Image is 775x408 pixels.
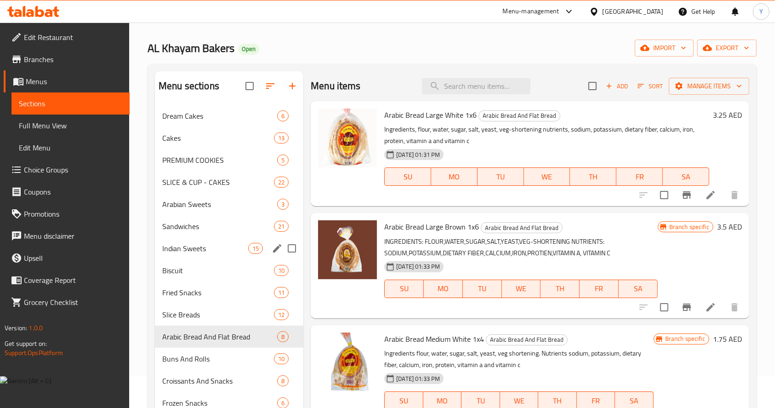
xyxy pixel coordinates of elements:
a: Menu disclaimer [4,225,130,247]
span: Arabic Bread Medium White 1x4 [384,332,484,346]
span: Edit Menu [19,142,122,153]
h6: 3.25 AED [713,109,742,121]
div: Arabian Sweets3 [155,193,303,215]
button: Branch-specific-item [676,296,698,318]
button: export [697,40,757,57]
span: 3 [278,200,288,209]
button: Branch-specific-item [676,184,698,206]
div: items [277,331,289,342]
input: search [422,78,530,94]
span: Edit Restaurant [24,32,122,43]
a: Sections [11,92,130,115]
span: PREMIUM COOKIES [162,155,277,166]
span: MO [427,394,458,408]
span: [DATE] 01:33 PM [393,374,444,383]
span: SU [388,282,420,295]
span: TH [542,394,573,408]
a: Grocery Checklist [4,291,130,313]
span: [DATE] 01:33 PM [393,262,444,271]
a: Full Menu View [11,115,130,137]
span: Arabian Sweets [162,199,277,210]
span: 12 [274,310,288,319]
span: 13 [274,134,288,143]
div: items [274,309,289,320]
p: Ingredients flour, water, sugar, salt, yeast, veg shortening. Nutrients sodium, potassium, dietar... [384,348,653,371]
span: Y [759,6,763,17]
span: Menu disclaimer [24,230,122,241]
a: Menus [4,70,130,92]
h2: Menu sections [159,79,219,93]
span: 8 [278,377,288,385]
span: 6 [278,112,288,121]
span: SA [619,394,650,408]
span: Sandwiches [162,221,274,232]
span: WE [506,282,537,295]
div: PREMIUM COOKIES5 [155,149,303,171]
div: Menu-management [503,6,559,17]
span: 11 [274,288,288,297]
button: TH [541,280,580,298]
div: Arabic Bread And Flat Bread [486,334,568,345]
span: 15 [249,244,262,253]
button: WE [502,280,541,298]
span: Sections [19,98,122,109]
span: 6 [278,399,288,408]
span: Arabic Bread Large White 1x6 [384,108,477,122]
span: Open [238,45,259,53]
div: [GEOGRAPHIC_DATA] [603,6,663,17]
div: Arabic Bread And Flat Bread [481,222,563,233]
span: Full Menu View [19,120,122,131]
span: TH [544,282,576,295]
span: AL Khayam Bakers [148,38,234,58]
span: SU [388,394,419,408]
span: FR [583,282,615,295]
h6: 3.5 AED [717,220,742,233]
span: 8 [278,333,288,341]
span: Arabic Bread And Flat Bread [481,223,562,233]
div: Croissants And Snacks8 [155,370,303,392]
div: items [277,155,289,166]
span: Coupons [24,186,122,197]
a: Coupons [4,181,130,203]
span: MO [427,282,459,295]
span: Arabic Bread Large Brown 1x6 [384,220,479,234]
span: Choice Groups [24,164,122,175]
a: Edit Restaurant [4,26,130,48]
div: Buns And Rolls10 [155,348,303,370]
button: edit [270,241,284,255]
a: Edit menu item [705,190,716,201]
div: Cakes13 [155,127,303,149]
span: Buns And Rolls [162,353,274,364]
div: items [248,243,263,254]
span: SA [622,282,654,295]
div: Arabic Bread And Flat Bread [162,331,277,342]
span: import [642,42,686,54]
span: Croissants And Snacks [162,375,277,386]
span: SU [388,170,427,184]
div: Open [238,44,259,55]
span: Add [604,81,629,92]
button: MO [431,167,478,186]
span: 10 [274,266,288,275]
div: Fried Snacks11 [155,282,303,304]
span: Branch specific [661,334,709,343]
div: Biscuit [162,265,274,276]
span: Version: [5,322,27,334]
span: Sort sections [259,75,281,97]
button: TU [478,167,524,186]
span: Add item [602,79,632,93]
div: Slice Breads [162,309,274,320]
span: Manage items [676,80,742,92]
span: SLICE & CUP - CAKES [162,177,274,188]
button: TH [570,167,616,186]
span: FR [581,394,612,408]
span: Indian Sweets [162,243,248,254]
div: items [277,199,289,210]
span: WE [504,394,535,408]
span: SA [667,170,706,184]
span: Dream Cakes [162,110,277,121]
